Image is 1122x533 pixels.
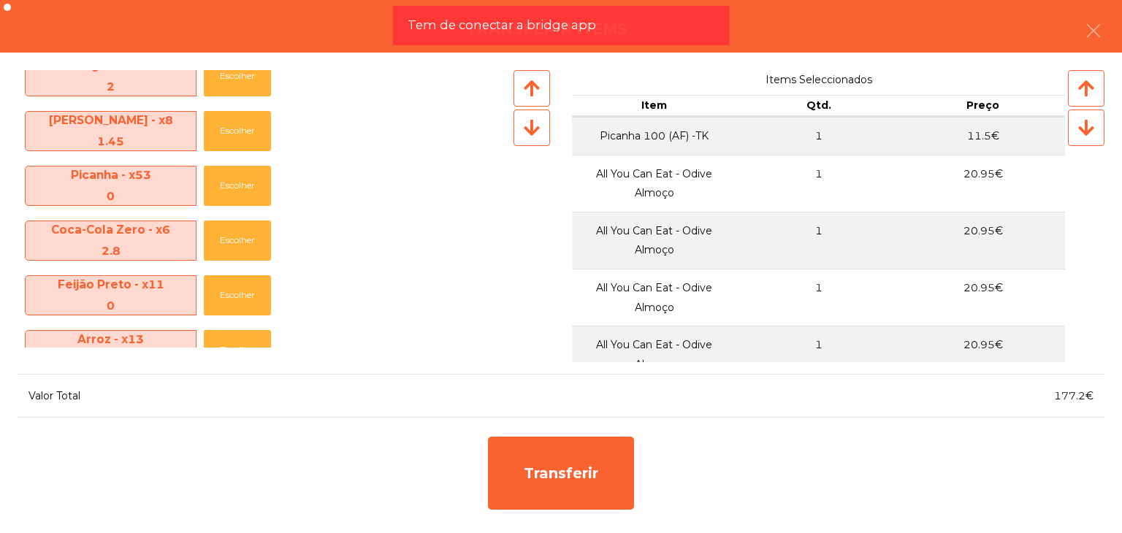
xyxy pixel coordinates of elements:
td: 1 [736,212,901,269]
td: 1 [736,117,901,155]
td: Picanha 100 (AF) -TK [572,117,736,155]
td: 1 [736,326,901,383]
td: 20.95€ [901,212,1065,269]
div: 2 [26,76,196,97]
span: [PERSON_NAME] - x8 [26,110,196,152]
button: Escolher [204,111,271,151]
span: Arroz - x13 [26,329,196,371]
th: Preço [901,95,1065,117]
th: Qtd. [736,95,901,117]
span: Picanha - x53 [26,164,196,207]
td: 20.95€ [901,155,1065,212]
button: Escolher [204,330,271,370]
td: All You Can Eat - Odive Almoço [572,326,736,383]
th: Item [572,95,736,117]
button: Escolher [204,221,271,261]
td: 20.95€ [901,326,1065,383]
td: All You Can Eat - Odive Almoço [572,155,736,212]
td: 20.95€ [901,269,1065,326]
button: Escolher [204,56,271,96]
span: Coca-Cola Zero - x6 [26,219,196,261]
div: 1.45 [26,131,196,152]
span: 177.2€ [1054,389,1094,402]
div: Transferir [488,437,634,510]
td: 1 [736,155,901,212]
td: 1 [736,269,901,326]
span: Feijão Preto - x11 [26,274,196,316]
span: Valor Total [28,389,80,402]
td: All You Can Eat - Odive Almoço [572,212,736,269]
div: 2.8 [26,240,196,261]
td: 11.5€ [901,117,1065,155]
button: Escolher [204,166,271,206]
span: Água - x5 [26,55,196,97]
td: All You Can Eat - Odive Almoço [572,269,736,326]
span: Tem de conectar a bridge app [408,16,596,34]
span: Items Seleccionados [572,70,1065,90]
div: 0 [26,295,196,316]
button: Escolher [204,275,271,315]
div: 0 [26,185,196,207]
